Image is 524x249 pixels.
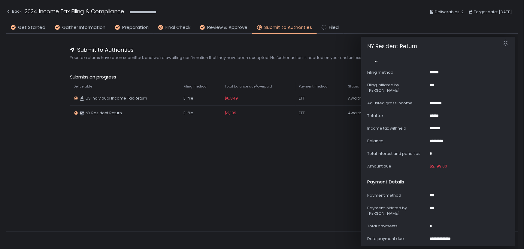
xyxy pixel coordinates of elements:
[367,35,417,50] h1: NY Resident Return
[86,110,122,116] span: NY Resident Return
[183,96,217,101] div: E-file
[207,24,247,31] span: Review & Approve
[264,24,312,31] span: Submit to Authorities
[6,7,22,17] button: Back
[367,70,427,75] div: Filing method
[299,96,305,101] span: EFT
[86,96,147,101] span: US Individual Income Tax Return
[367,100,427,106] div: Adjusted gross income
[77,46,134,54] span: Submit to Authorities
[225,110,236,116] span: $2,199
[348,110,408,116] div: Awaiting acceptance
[18,24,45,31] span: Get Started
[299,84,328,89] span: Payment method
[367,223,427,229] div: Total payments
[367,126,427,131] div: Income tax withheld
[225,96,238,101] span: $6,849
[183,84,207,89] span: Filing method
[62,24,105,31] span: Gather Information
[430,164,447,169] span: $2,199.00
[367,236,427,241] div: Date payment due
[299,110,305,116] span: EFT
[122,24,149,31] span: Preparation
[165,24,190,31] span: Final Check
[183,110,217,116] div: E-file
[80,111,84,115] text: NY
[25,7,124,15] h1: 2024 Income Tax Filing & Compliance
[367,113,427,118] div: Total tax
[70,74,454,81] span: Submission progress
[367,138,427,144] div: Balance
[348,84,359,89] span: Status
[367,179,404,186] h2: Payment details
[74,84,92,89] span: Deliverable
[367,82,427,93] div: Filing initiated by [PERSON_NAME]
[348,96,408,101] div: Awaiting acceptance
[70,55,454,60] span: Your tax returns have been submitted, and we're awaiting confirmation that they have been accepte...
[435,8,464,16] span: Deliverables: 2
[367,205,427,216] div: Payment initiated by [PERSON_NAME]
[6,8,22,15] div: Back
[367,151,427,156] div: Total interest and penalties
[329,24,339,31] span: Filed
[225,84,272,89] span: Total balance due/overpaid
[367,193,427,198] div: Payment method
[367,164,427,169] div: Amount due
[474,8,512,16] span: Target date: [DATE]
